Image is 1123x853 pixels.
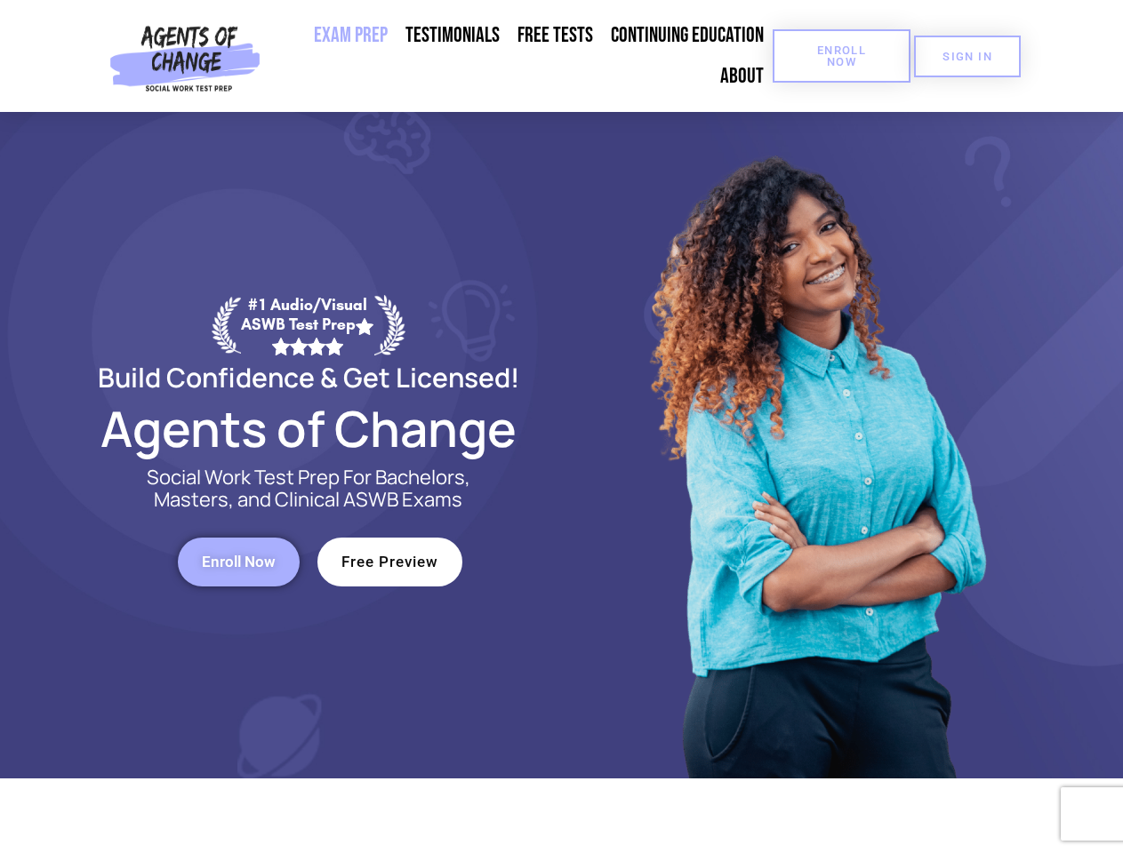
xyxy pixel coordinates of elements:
h2: Agents of Change [55,408,562,449]
img: Website Image 1 (1) [638,112,993,778]
a: Free Tests [509,15,602,56]
a: About [711,56,773,97]
span: Enroll Now [202,554,276,570]
span: Free Preview [341,554,438,570]
a: Continuing Education [602,15,773,56]
nav: Menu [268,15,773,97]
h2: Build Confidence & Get Licensed! [55,364,562,390]
a: Enroll Now [773,29,910,83]
div: #1 Audio/Visual ASWB Test Prep [241,295,374,355]
a: Enroll Now [178,538,300,586]
a: SIGN IN [914,36,1021,77]
a: Testimonials [397,15,509,56]
a: Exam Prep [305,15,397,56]
span: SIGN IN [943,51,992,62]
p: Social Work Test Prep For Bachelors, Masters, and Clinical ASWB Exams [126,466,491,511]
a: Free Preview [317,538,462,586]
span: Enroll Now [801,44,882,68]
